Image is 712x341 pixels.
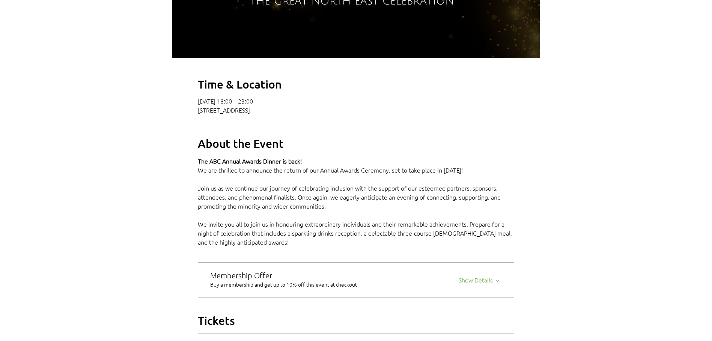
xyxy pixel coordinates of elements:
[198,166,463,174] span: We are thrilled to announce the return of our Annual Awards Ceremony, set to take place in [DATE]!
[210,281,366,288] div: Buy a membership and get up to 10% off this event at checkout
[198,106,514,114] p: [STREET_ADDRESS]
[198,77,514,92] h2: Time & Location
[198,136,514,151] h2: About the Event
[198,97,514,105] p: [DATE] 18:00 – 23:00
[198,184,502,210] span: Join us as we continue our journey of celebrating inclusion with the support of our esteemed part...
[198,220,513,246] span: We invite you all to join us in honouring extraordinary individuals and their remarkable achievem...
[198,157,302,165] span: The ABC Annual Awards Dinner is back!
[459,273,502,284] button: Show Details
[210,272,366,279] div: Membership Offer
[198,313,514,328] h2: Tickets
